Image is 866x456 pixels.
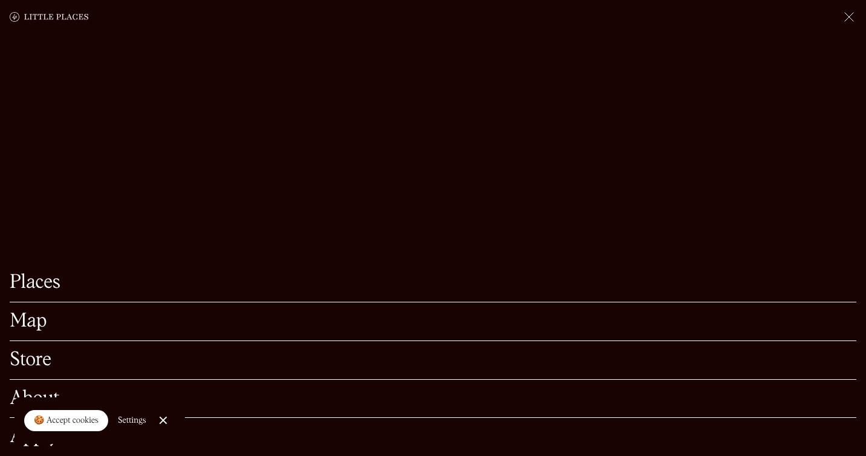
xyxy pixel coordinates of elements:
[10,428,856,446] a: Apply
[10,312,856,331] a: Map
[118,416,146,425] div: Settings
[10,351,856,370] a: Store
[118,407,146,434] a: Settings
[10,273,856,292] a: Places
[34,415,99,427] div: 🍪 Accept cookies
[24,410,108,432] a: 🍪 Accept cookies
[151,408,175,432] a: Close Cookie Popup
[10,389,856,408] a: About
